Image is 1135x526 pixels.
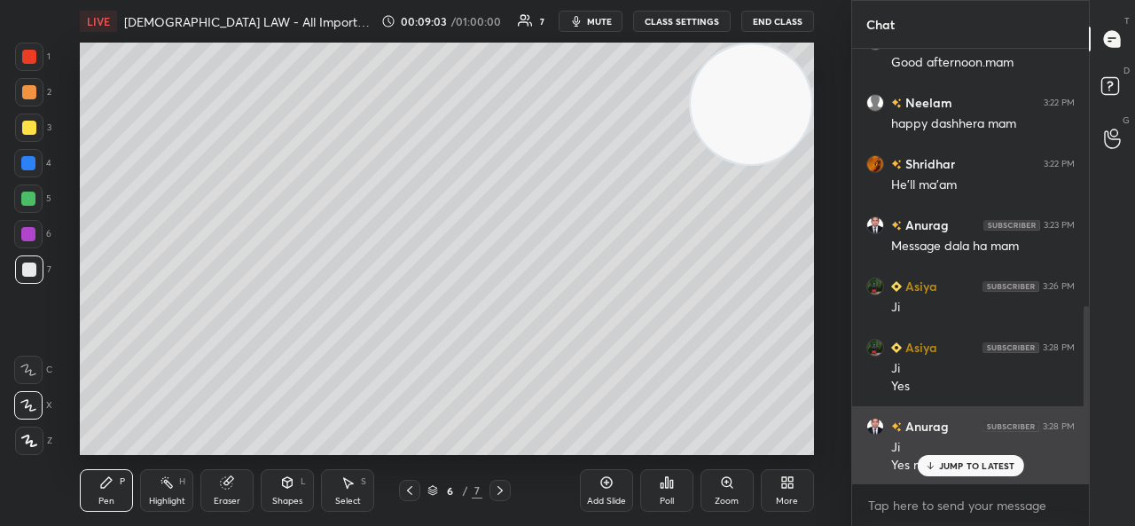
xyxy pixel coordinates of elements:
[15,114,51,142] div: 3
[902,277,937,295] h6: Asiya
[1044,220,1075,231] div: 3:23 PM
[15,255,51,284] div: 7
[891,160,902,169] img: no-rating-badge.077c3623.svg
[1043,342,1075,353] div: 3:28 PM
[272,497,302,506] div: Shapes
[866,216,884,234] img: ead33140a09f4e2e9583eba08883fa7f.jpg
[891,238,1075,255] div: Message dala ha mam
[715,497,739,506] div: Zoom
[660,497,674,506] div: Poll
[214,497,240,506] div: Eraser
[902,154,955,173] h6: Shridhar
[891,177,1075,194] div: He'll ma'am
[14,356,52,384] div: C
[891,378,1075,396] div: Yes
[866,339,884,357] img: 8ae7b0fc457d406da08335dded5c9ecd.jpg
[472,483,482,499] div: 7
[902,338,937,357] h6: Asiya
[866,155,884,173] img: 23f5ea6897054b72a3ff40690eb5decb.24043962_3
[1043,421,1075,432] div: 3:28 PM
[891,457,1075,475] div: Yes mam
[741,11,814,32] button: End Class
[891,281,902,292] img: Learner_Badge_beginner_1_8b307cf2a0.svg
[891,98,902,108] img: no-rating-badge.077c3623.svg
[891,360,1075,378] div: Ji
[14,149,51,177] div: 4
[939,460,1015,471] p: JUMP TO LATEST
[1044,98,1075,108] div: 3:22 PM
[124,13,373,30] h4: [DEMOGRAPHIC_DATA] LAW - All Important case laws for Judiciary - part-7
[983,220,1040,231] img: 4P8fHbbgJtejmAAAAAElFTkSuQmCC
[891,342,902,353] img: Learner_Badge_beginner_1_8b307cf2a0.svg
[852,49,1089,484] div: grid
[982,421,1039,432] img: 4P8fHbbgJtejmAAAAAElFTkSuQmCC
[15,78,51,106] div: 2
[1044,159,1075,169] div: 3:22 PM
[866,418,884,436] img: ead33140a09f4e2e9583eba08883fa7f.jpg
[179,477,185,486] div: H
[14,220,51,248] div: 6
[891,54,1075,72] div: Good afternoon.mam
[982,281,1039,292] img: 4P8fHbbgJtejmAAAAAElFTkSuQmCC
[1043,281,1075,292] div: 3:26 PM
[14,184,51,213] div: 5
[15,427,52,455] div: Z
[633,11,731,32] button: CLASS SETTINGS
[1123,114,1130,127] p: G
[120,477,125,486] div: P
[891,221,902,231] img: no-rating-badge.077c3623.svg
[559,11,622,32] button: mute
[891,115,1075,133] div: happy dashhera mam
[335,497,361,506] div: Select
[866,278,884,295] img: 8ae7b0fc457d406da08335dded5c9ecd.jpg
[902,93,952,112] h6: Neelam
[14,391,52,420] div: X
[463,485,468,496] div: /
[902,216,949,234] h6: Anurag
[80,11,117,32] div: LIVE
[442,485,459,496] div: 6
[891,299,1075,317] div: Ji
[540,17,544,26] div: 7
[852,1,909,48] p: Chat
[587,497,626,506] div: Add Slide
[301,477,306,486] div: L
[982,342,1039,353] img: 4P8fHbbgJtejmAAAAAElFTkSuQmCC
[902,417,949,436] h6: Anurag
[866,94,884,112] img: default.png
[1123,64,1130,77] p: D
[587,15,612,27] span: mute
[1124,14,1130,27] p: T
[15,43,51,71] div: 1
[149,497,185,506] div: Highlight
[891,439,1075,457] div: Ji
[361,477,366,486] div: S
[776,497,798,506] div: More
[891,422,902,432] img: no-rating-badge.077c3623.svg
[98,497,114,506] div: Pen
